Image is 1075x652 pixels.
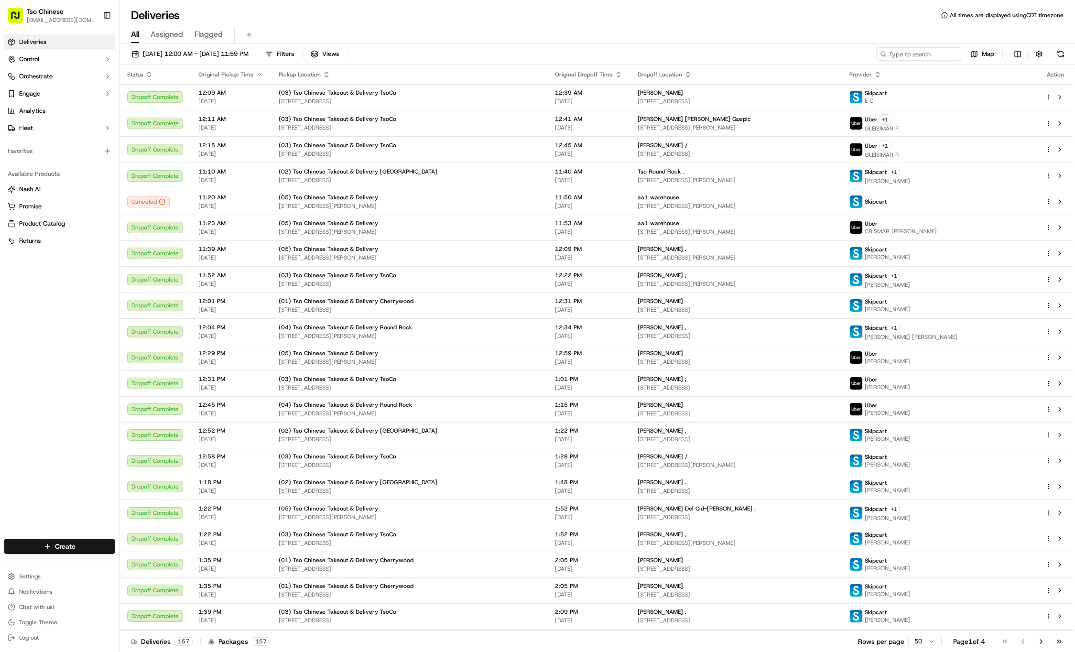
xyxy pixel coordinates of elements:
span: [PERSON_NAME] [865,253,910,261]
button: +1 [880,114,890,125]
span: [DATE] [198,280,263,288]
span: [DATE] [198,358,263,366]
img: profile_skipcart_partner.png [850,299,862,312]
span: [DATE] [198,306,263,314]
span: [DATE] [555,358,622,366]
span: [STREET_ADDRESS] [279,306,540,314]
button: Refresh [1054,47,1067,61]
span: [STREET_ADDRESS] [279,539,540,547]
img: profile_skipcart_partner.png [850,532,862,545]
span: (01) Tso Chinese Takeout & Delivery Cherrywood [279,556,413,564]
span: [PERSON_NAME] [638,349,683,357]
span: (03) Tso Chinese Takeout & Delivery TsoCo [279,272,396,279]
span: Notifications [19,588,53,596]
span: [PERSON_NAME] [PERSON_NAME] [865,333,957,341]
span: [PERSON_NAME] , [638,531,686,538]
span: [PERSON_NAME] [638,89,683,97]
span: [STREET_ADDRESS] [279,487,540,495]
span: Views [322,50,339,58]
span: Dropoff Location [638,71,682,78]
span: [STREET_ADDRESS] [279,565,540,573]
span: [PERSON_NAME] , [638,324,686,331]
span: (05) Tso Chinese Takeout & Delivery [279,505,378,512]
span: Skipcart [865,583,887,590]
span: Uber [865,402,878,409]
span: [DATE] [198,124,263,131]
span: [DATE] [555,306,622,314]
span: [PERSON_NAME] [865,383,910,391]
span: [STREET_ADDRESS][PERSON_NAME] [279,410,540,417]
span: [EMAIL_ADDRESS][DOMAIN_NAME] [27,16,95,24]
button: +1 [889,271,900,281]
span: [DATE] [555,410,622,417]
span: (02) Tso Chinese Takeout & Delivery [GEOGRAPHIC_DATA] [279,478,437,486]
span: Settings [19,573,41,580]
button: Views [306,47,343,61]
span: [DATE] [198,176,263,184]
span: 11:50 AM [555,194,622,201]
img: profile_skipcart_partner.png [850,273,862,286]
span: Skipcart [865,557,887,565]
span: 1:35 PM [198,582,263,590]
img: profile_skipcart_partner.png [850,429,862,441]
span: [PERSON_NAME] [638,582,683,590]
button: Orchestrate [4,69,115,84]
span: 12:34 PM [555,324,622,331]
button: Log out [4,631,115,644]
span: [STREET_ADDRESS] [638,410,834,417]
img: profile_skipcart_partner.png [850,170,862,182]
span: (04) Tso Chinese Takeout & Delivery Round Rock [279,324,412,331]
button: Product Catalog [4,216,115,231]
span: [DATE] [555,384,622,391]
span: [DATE] [198,332,263,340]
span: [DATE] [555,228,622,236]
span: CRISMAR [PERSON_NAME] [865,228,937,235]
span: (04) Tso Chinese Takeout & Delivery Round Rock [279,401,412,409]
span: 12:41 AM [555,115,622,123]
span: aa1 warehouse [638,219,679,227]
img: profile_skipcart_partner.png [850,326,862,338]
span: (02) Tso Chinese Takeout & Delivery [GEOGRAPHIC_DATA] [279,168,437,175]
button: +1 [880,141,890,151]
span: (02) Tso Chinese Takeout & Delivery [GEOGRAPHIC_DATA] [279,427,437,435]
span: Create [55,542,76,551]
span: [PERSON_NAME] [865,565,910,572]
span: [STREET_ADDRESS] [279,98,540,105]
span: [PERSON_NAME] . [638,478,686,486]
span: [PERSON_NAME] ; [638,272,686,279]
span: [STREET_ADDRESS] [638,358,834,366]
button: Engage [4,86,115,101]
span: 12:45 PM [198,401,263,409]
span: [STREET_ADDRESS][PERSON_NAME] [638,461,834,469]
span: [PERSON_NAME] [PERSON_NAME] Quepic [638,115,751,123]
span: 12:09 AM [198,89,263,97]
span: [DATE] [198,202,263,210]
span: 2:05 PM [555,556,622,564]
span: [PERSON_NAME] [865,616,910,624]
span: Provider [849,71,872,78]
span: (03) Tso Chinese Takeout & Delivery TsoCo [279,531,396,538]
span: [STREET_ADDRESS][PERSON_NAME] [638,254,834,261]
span: [STREET_ADDRESS][PERSON_NAME] [638,124,834,131]
button: Settings [4,570,115,583]
span: [STREET_ADDRESS] [279,124,540,131]
img: uber-new-logo.jpeg [850,351,862,364]
span: [STREET_ADDRESS] [638,513,834,521]
span: [DATE] [555,124,622,131]
span: [STREET_ADDRESS] [638,435,834,443]
span: Uber [865,220,878,228]
span: Skipcart [865,272,887,280]
span: [PERSON_NAME] [865,281,910,289]
span: [PERSON_NAME] [865,305,910,313]
span: 12:58 PM [198,453,263,460]
span: [STREET_ADDRESS][PERSON_NAME] [638,176,834,184]
img: profile_skipcart_partner.png [850,584,862,597]
span: (03) Tso Chinese Takeout & Delivery TsoCo [279,608,396,616]
h1: Deliveries [131,8,180,23]
span: Original Pickup Time [198,71,254,78]
button: Tso Chinese [27,7,64,16]
span: 11:20 AM [198,194,263,201]
span: [STREET_ADDRESS] [638,565,834,573]
button: Notifications [4,585,115,598]
span: [PERSON_NAME] / [638,141,688,149]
